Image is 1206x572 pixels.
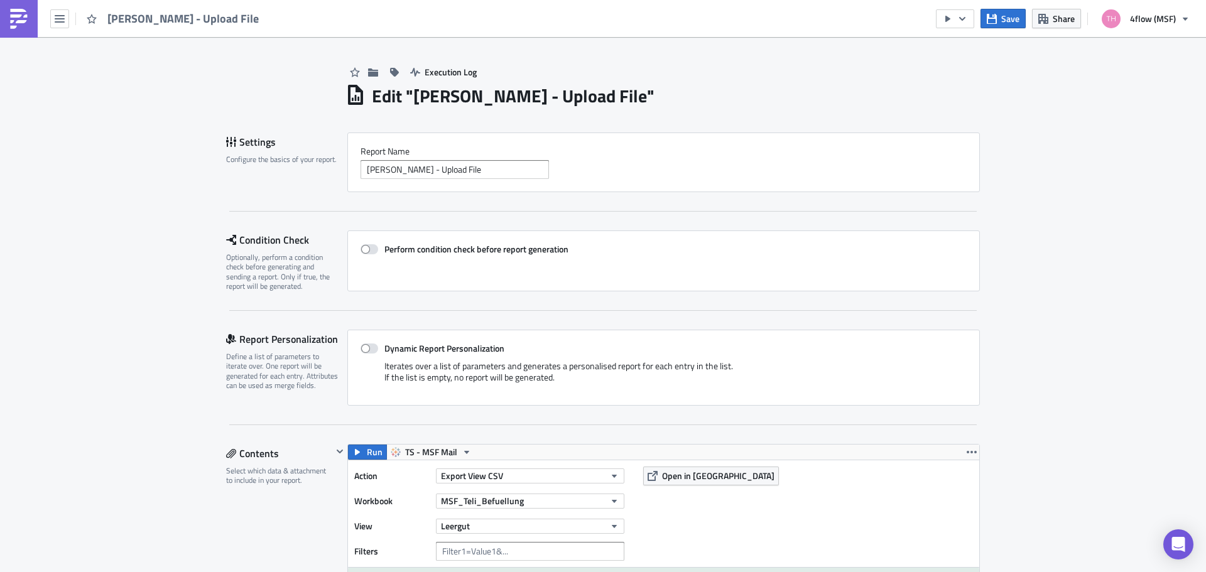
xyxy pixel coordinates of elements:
div: Contents [226,444,332,463]
span: Open in [GEOGRAPHIC_DATA] [662,469,774,482]
div: Condition Check [226,230,347,249]
button: Execution Log [404,62,483,82]
div: Optionally, perform a condition check before generating and sending a report. Only if true, the r... [226,252,339,291]
div: Define a list of parameters to iterate over. One report will be generated for each entry. Attribu... [226,352,339,391]
span: MSF_Teli_Befuellung [441,494,524,507]
button: Save [981,9,1026,28]
img: Avatar [1100,8,1122,30]
label: Workbook [354,492,430,510]
button: Share [1032,9,1081,28]
button: Leergut [436,519,624,534]
span: Export View CSV [441,469,503,482]
span: TS - MSF Mail [405,445,457,460]
span: 4flow (MSF) [1130,12,1176,25]
button: Hide content [332,444,347,459]
button: 4flow (MSF) [1094,5,1197,33]
div: Iterates over a list of parameters and generates a personalised report for each entry in the list... [361,360,967,392]
img: PushMetrics [9,9,29,29]
label: Filters [354,542,430,561]
span: Run [367,445,383,460]
span: Leergut [441,519,470,532]
span: Share [1053,12,1075,25]
span: Execution Log [425,65,477,78]
div: Report Personalization [226,330,347,348]
label: View [354,517,430,536]
span: Save [1001,12,1019,25]
button: Run [348,445,387,460]
h1: Edit " [PERSON_NAME] - Upload File " [372,85,655,107]
div: Open Intercom Messenger [1163,529,1193,559]
button: Export View CSV [436,468,624,483]
strong: Perform condition check before report generation [384,242,568,256]
div: Settings [226,132,347,151]
button: TS - MSF Mail [386,445,476,460]
button: Open in [GEOGRAPHIC_DATA] [643,467,779,485]
button: MSF_Teli_Befuellung [436,494,624,509]
label: Action [354,467,430,485]
input: Filter1=Value1&... [436,542,624,561]
div: Configure the basics of your report. [226,154,339,164]
div: Select which data & attachment to include in your report. [226,466,332,485]
label: Report Nam﻿e [361,146,967,157]
span: [PERSON_NAME] - Upload File [107,11,260,26]
strong: Dynamic Report Personalization [384,342,504,355]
